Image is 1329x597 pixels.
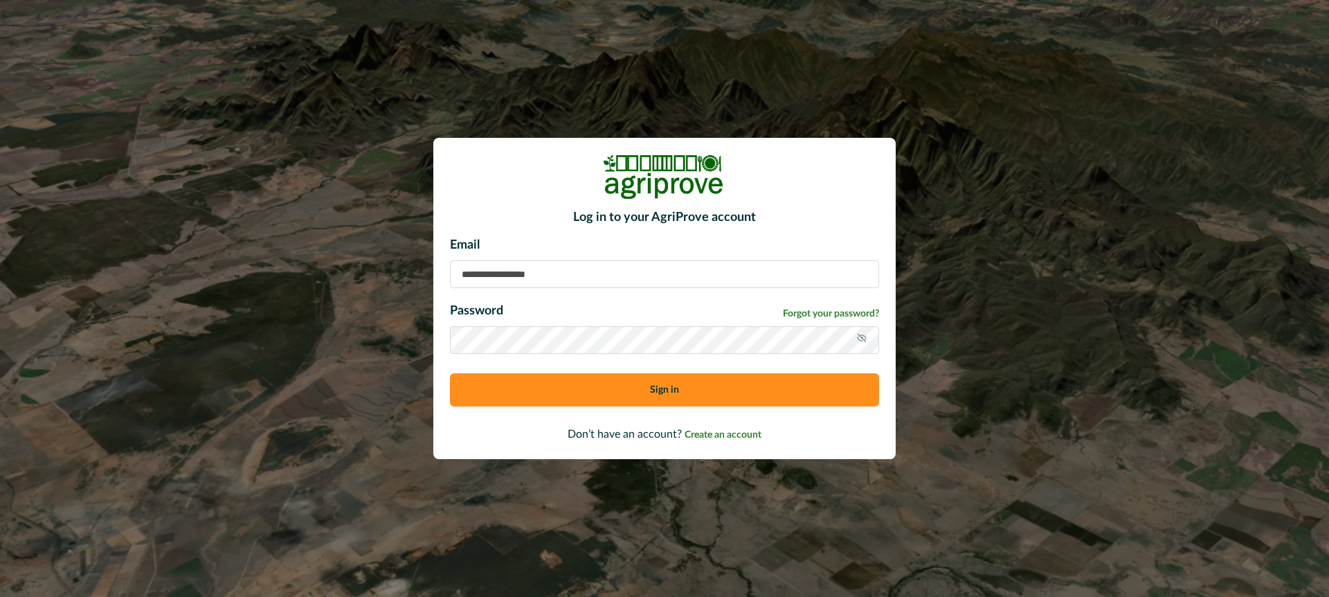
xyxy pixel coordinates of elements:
[450,236,879,255] p: Email
[450,211,879,226] h2: Log in to your AgriProve account
[602,154,727,199] img: Logo Image
[685,430,761,440] span: Create an account
[685,429,761,440] a: Create an account
[450,426,879,443] p: Don’t have an account?
[450,302,503,321] p: Password
[783,307,879,321] a: Forgot your password?
[450,373,879,407] button: Sign in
